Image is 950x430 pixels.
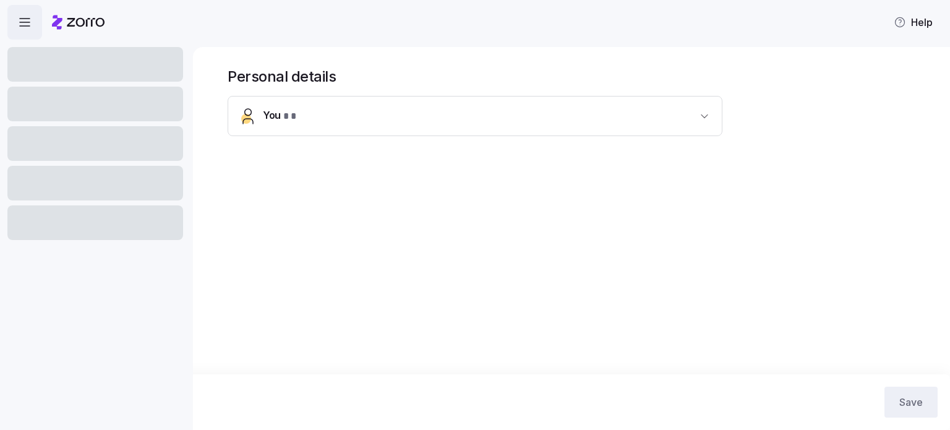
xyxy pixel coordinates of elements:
[884,387,938,418] button: Save
[884,10,943,35] button: Help
[228,67,933,86] h1: Personal details
[899,395,923,410] span: Save
[894,15,933,30] span: Help
[263,108,296,124] span: You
